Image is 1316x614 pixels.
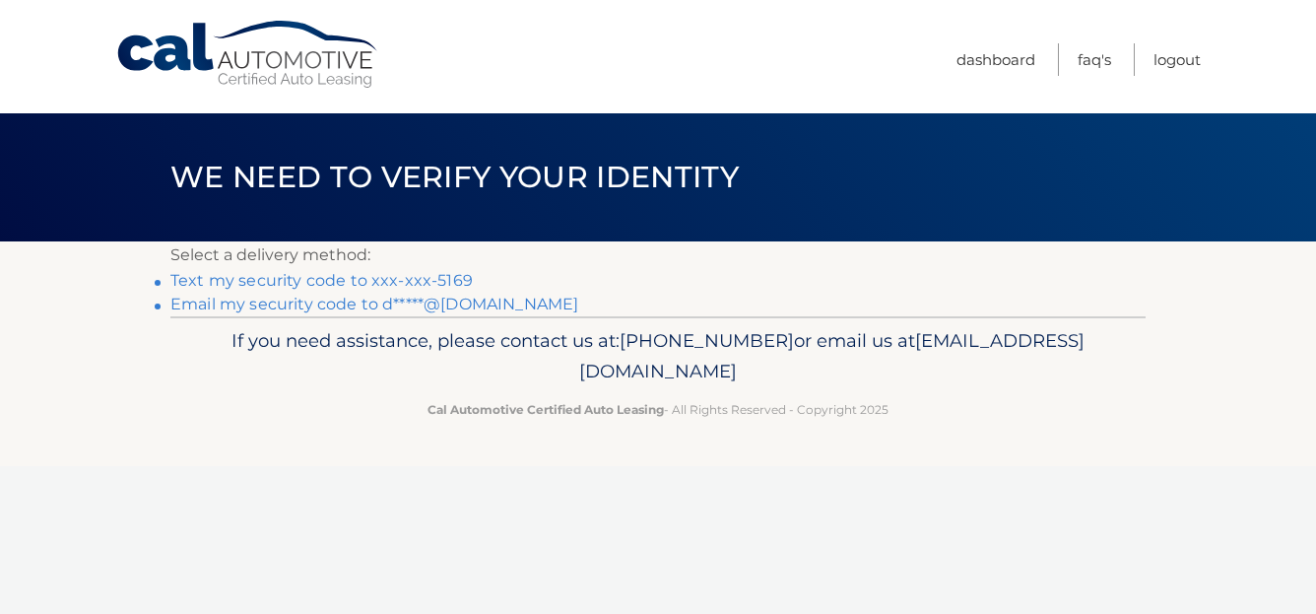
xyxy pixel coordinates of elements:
a: Cal Automotive [115,20,381,90]
a: Text my security code to xxx-xxx-5169 [170,271,473,290]
a: Email my security code to d*****@[DOMAIN_NAME] [170,295,578,313]
a: Logout [1153,43,1201,76]
p: - All Rights Reserved - Copyright 2025 [183,399,1133,420]
p: Select a delivery method: [170,241,1146,269]
p: If you need assistance, please contact us at: or email us at [183,325,1133,388]
a: Dashboard [956,43,1035,76]
span: We need to verify your identity [170,159,739,195]
strong: Cal Automotive Certified Auto Leasing [428,402,664,417]
span: [PHONE_NUMBER] [620,329,794,352]
a: FAQ's [1078,43,1111,76]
